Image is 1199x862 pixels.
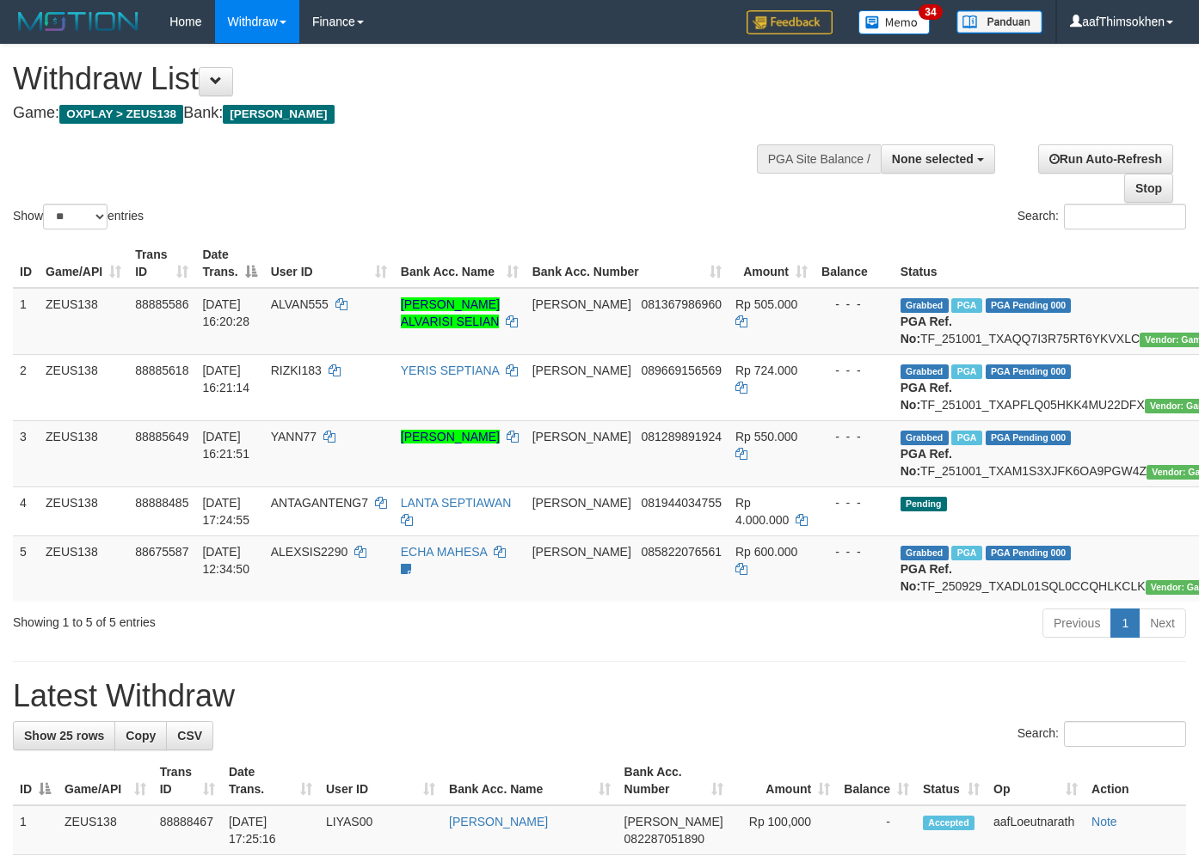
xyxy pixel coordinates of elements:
div: - - - [821,428,887,445]
label: Show entries [13,204,144,229]
a: Show 25 rows [13,721,115,750]
span: Show 25 rows [24,729,104,743]
span: YANN77 [271,430,317,443]
td: aafLoeutnarath [987,805,1085,855]
div: - - - [821,543,887,560]
span: Grabbed [901,546,949,560]
a: YERIS SEPTIANA [401,364,499,377]
div: - - - [821,362,887,379]
div: - - - [821,296,887,313]
span: Copy 089669156569 to clipboard [642,364,722,377]
span: CSV [177,729,202,743]
span: 88888485 [135,496,188,510]
a: ECHA MAHESA [401,545,487,559]
th: Trans ID: activate to sort column ascending [128,239,195,288]
img: Feedback.jpg [747,10,833,34]
a: [PERSON_NAME] [449,815,548,828]
a: CSV [166,721,213,750]
a: [PERSON_NAME] [401,430,500,443]
span: 88885618 [135,364,188,377]
th: Action [1085,756,1186,805]
th: Bank Acc. Number: activate to sort column ascending [618,756,730,805]
th: Op: activate to sort column ascending [987,756,1085,805]
span: Copy 081944034755 to clipboard [642,496,722,510]
span: Rp 4.000.000 [735,496,789,527]
td: ZEUS138 [39,420,128,486]
a: Note [1091,815,1117,828]
h1: Latest Withdraw [13,679,1186,713]
th: Trans ID: activate to sort column ascending [153,756,222,805]
th: Amount: activate to sort column ascending [729,239,815,288]
button: None selected [881,144,995,174]
td: 1 [13,805,58,855]
span: [DATE] 12:34:50 [202,545,249,576]
select: Showentries [43,204,108,229]
span: Copy [126,729,156,743]
b: PGA Ref. No: [901,381,952,412]
td: LIYAS00 [319,805,442,855]
a: [PERSON_NAME] ALVARISI SELIAN [401,297,500,328]
img: MOTION_logo.png [13,9,144,34]
span: Rp 724.000 [735,364,797,377]
div: PGA Site Balance / [757,144,881,174]
span: PGA Pending [986,298,1072,313]
th: Amount: activate to sort column ascending [730,756,837,805]
span: [PERSON_NAME] [532,545,631,559]
span: Rp 505.000 [735,297,797,311]
b: PGA Ref. No: [901,562,952,593]
th: Status: activate to sort column ascending [916,756,987,805]
td: 4 [13,486,39,535]
span: 88675587 [135,545,188,559]
td: 3 [13,420,39,486]
span: None selected [892,152,974,166]
span: ANTAGANTENG7 [271,496,368,510]
span: PGA Pending [986,546,1072,560]
b: PGA Ref. No: [901,447,952,478]
div: - - - [821,494,887,511]
th: Date Trans.: activate to sort column descending [195,239,263,288]
span: [PERSON_NAME] [532,297,631,311]
span: RIZKI183 [271,364,322,377]
th: Bank Acc. Name: activate to sort column ascending [394,239,526,288]
span: Copy 081289891924 to clipboard [642,430,722,443]
th: User ID: activate to sort column ascending [264,239,394,288]
span: Rp 600.000 [735,545,797,559]
span: [DATE] 16:21:51 [202,430,249,461]
span: [DATE] 16:20:28 [202,297,249,328]
span: Grabbed [901,298,949,313]
th: Balance [815,239,894,288]
td: ZEUS138 [39,535,128,602]
span: [DATE] 16:21:14 [202,364,249,394]
a: Run Auto-Refresh [1038,144,1173,174]
th: Bank Acc. Number: activate to sort column ascending [526,239,729,288]
span: 34 [919,4,942,20]
td: ZEUS138 [58,805,153,855]
div: Showing 1 to 5 of 5 entries [13,607,487,631]
img: panduan.png [956,10,1042,34]
a: LANTA SEPTIAWAN [401,496,512,510]
a: 1 [1110,608,1140,638]
span: [PERSON_NAME] [624,815,723,828]
span: 88885586 [135,297,188,311]
a: Previous [1042,608,1111,638]
h4: Game: Bank: [13,105,782,122]
h1: Withdraw List [13,62,782,96]
th: ID [13,239,39,288]
span: PGA Pending [986,364,1072,379]
b: PGA Ref. No: [901,315,952,345]
a: Next [1139,608,1186,638]
label: Search: [1018,721,1186,747]
span: Copy 081367986960 to clipboard [642,297,722,311]
th: User ID: activate to sort column ascending [319,756,442,805]
span: Copy 082287051890 to clipboard [624,832,704,846]
td: ZEUS138 [39,354,128,420]
span: OXPLAY > ZEUS138 [59,105,183,124]
th: Game/API: activate to sort column ascending [39,239,128,288]
td: ZEUS138 [39,288,128,355]
span: Grabbed [901,364,949,379]
td: Rp 100,000 [730,805,837,855]
td: 2 [13,354,39,420]
span: [PERSON_NAME] [223,105,334,124]
span: Rp 550.000 [735,430,797,443]
img: Button%20Memo.svg [858,10,931,34]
